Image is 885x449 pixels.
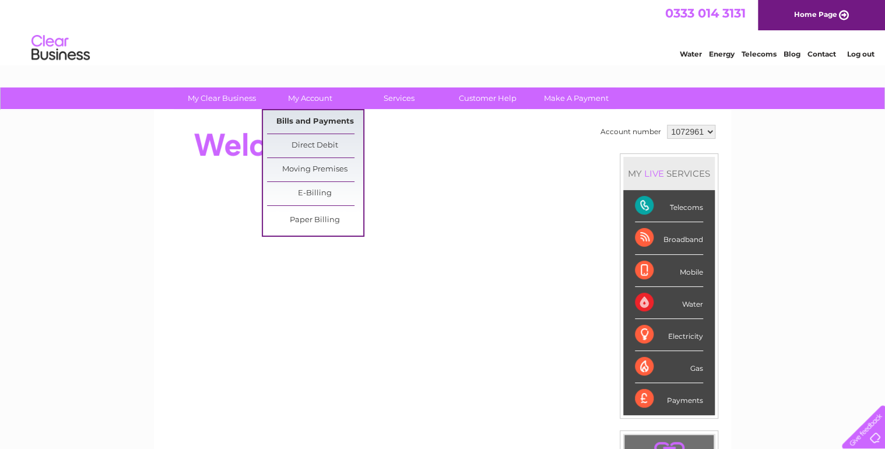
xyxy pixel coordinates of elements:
div: MY SERVICES [623,157,715,190]
div: Water [635,287,703,319]
div: Telecoms [635,190,703,222]
a: Customer Help [440,87,536,109]
a: Energy [709,50,735,58]
a: My Account [262,87,359,109]
div: LIVE [642,168,666,179]
div: Mobile [635,255,703,287]
a: Blog [784,50,800,58]
a: My Clear Business [174,87,270,109]
a: Paper Billing [267,209,363,232]
div: Gas [635,351,703,383]
a: 0333 014 3131 [665,6,746,20]
a: Direct Debit [267,134,363,157]
a: Make A Payment [528,87,624,109]
td: Account number [598,122,664,142]
a: Bills and Payments [267,110,363,134]
div: Electricity [635,319,703,351]
div: Broadband [635,222,703,254]
a: Contact [807,50,836,58]
div: Payments [635,383,703,415]
a: Moving Premises [267,158,363,181]
a: Telecoms [742,50,777,58]
div: Clear Business is a trading name of Verastar Limited (registered in [GEOGRAPHIC_DATA] No. 3667643... [168,6,719,57]
img: logo.png [31,30,90,66]
a: Services [351,87,447,109]
a: Water [680,50,702,58]
a: Log out [847,50,874,58]
a: E-Billing [267,182,363,205]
